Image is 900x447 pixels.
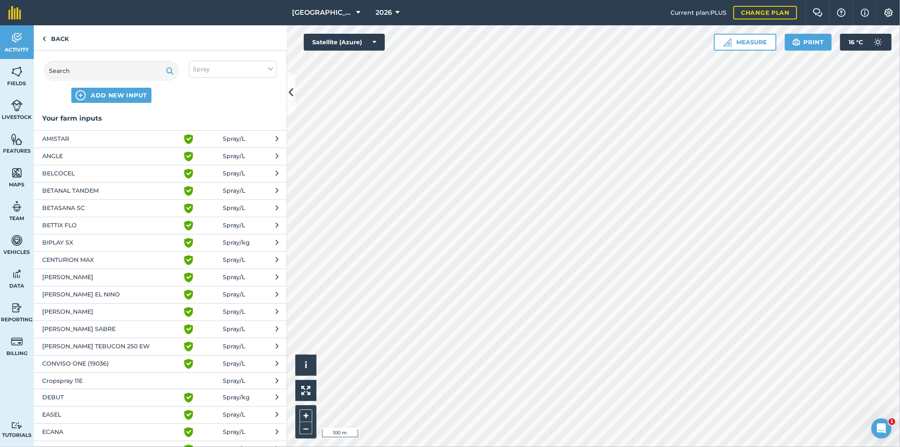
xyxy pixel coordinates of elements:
span: BELCOCEL [42,169,180,179]
button: [PERSON_NAME] EL NINO Spray/L [34,286,287,303]
span: Spray / L [223,427,245,437]
img: fieldmargin Logo [8,6,21,19]
img: svg+xml;base64,PHN2ZyB4bWxucz0iaHR0cDovL3d3dy53My5vcmcvMjAwMC9zdmciIHdpZHRoPSI5IiBoZWlnaHQ9IjI0Ii... [42,34,46,44]
img: svg+xml;base64,PHN2ZyB4bWxucz0iaHR0cDovL3d3dy53My5vcmcvMjAwMC9zdmciIHdpZHRoPSIxNCIgaGVpZ2h0PSIyNC... [76,90,86,100]
span: Spray / L [223,255,245,265]
span: 16 ° C [849,34,863,51]
button: BETTIX FLO Spray/L [34,217,287,234]
img: Four arrows, one pointing top left, one top right, one bottom right and the last bottom left [301,386,311,395]
span: BETTIX FLO [42,221,180,231]
button: Measure [714,34,776,51]
span: DEBUT [42,393,180,403]
button: BETASANA SC Spray/L [34,199,287,217]
span: Spray / L [223,151,245,162]
button: i [295,355,316,376]
img: svg+xml;base64,PD94bWwgdmVyc2lvbj0iMS4wIiBlbmNvZGluZz0idXRmLTgiPz4KPCEtLSBHZW5lcmF0b3I6IEFkb2JlIE... [11,302,23,314]
span: BETANAL TANDEM [42,186,180,196]
button: 16 °C [840,34,892,51]
button: [PERSON_NAME] Spray/L [34,303,287,320]
span: Spray / L [223,272,245,283]
img: svg+xml;base64,PHN2ZyB4bWxucz0iaHR0cDovL3d3dy53My5vcmcvMjAwMC9zdmciIHdpZHRoPSI1NiIgaGVpZ2h0PSI2MC... [11,65,23,78]
span: ECANA [42,427,180,437]
img: A question mark icon [836,8,846,17]
span: Current plan : PLUS [670,8,727,17]
button: Cropspray 11E Spray/L [34,372,287,389]
button: Satellite (Azure) [304,34,385,51]
a: Change plan [733,6,797,19]
button: Print [785,34,832,51]
img: svg+xml;base64,PD94bWwgdmVyc2lvbj0iMS4wIiBlbmNvZGluZz0idXRmLTgiPz4KPCEtLSBHZW5lcmF0b3I6IEFkb2JlIE... [11,268,23,280]
img: svg+xml;base64,PD94bWwgdmVyc2lvbj0iMS4wIiBlbmNvZGluZz0idXRmLTgiPz4KPCEtLSBHZW5lcmF0b3I6IEFkb2JlIE... [11,200,23,213]
img: svg+xml;base64,PD94bWwgdmVyc2lvbj0iMS4wIiBlbmNvZGluZz0idXRmLTgiPz4KPCEtLSBHZW5lcmF0b3I6IEFkb2JlIE... [11,422,23,430]
img: svg+xml;base64,PHN2ZyB4bWxucz0iaHR0cDovL3d3dy53My5vcmcvMjAwMC9zdmciIHdpZHRoPSI1NiIgaGVpZ2h0PSI2MC... [11,133,23,145]
span: i [305,360,307,370]
img: svg+xml;base64,PHN2ZyB4bWxucz0iaHR0cDovL3d3dy53My5vcmcvMjAwMC9zdmciIHdpZHRoPSIxNyIgaGVpZ2h0PSIxNy... [861,8,869,18]
span: ADD NEW INPUT [91,91,147,100]
button: ANGLE Spray/L [34,148,287,165]
button: DEBUT Spray/kg [34,389,287,406]
button: – [300,422,312,434]
span: [GEOGRAPHIC_DATA] [292,8,353,18]
img: svg+xml;base64,PD94bWwgdmVyc2lvbj0iMS4wIiBlbmNvZGluZz0idXRmLTgiPz4KPCEtLSBHZW5lcmF0b3I6IEFkb2JlIE... [11,234,23,247]
span: Cropspray 11E [42,376,180,385]
span: Spray / L [223,342,245,352]
button: [PERSON_NAME] Spray/L [34,269,287,286]
span: Spray / L [223,290,245,300]
button: Spray [189,61,277,78]
span: Spray / kg [223,393,250,403]
span: [PERSON_NAME] EL NINO [42,290,180,300]
span: Spray / L [223,203,245,213]
button: ADD NEW INPUT [71,88,151,103]
iframe: Intercom live chat [871,418,892,439]
span: Spray / kg [223,238,250,248]
button: [PERSON_NAME] TEBUCON 250 EW Spray/L [34,338,287,355]
span: Spray / L [223,221,245,231]
img: svg+xml;base64,PD94bWwgdmVyc2lvbj0iMS4wIiBlbmNvZGluZz0idXRmLTgiPz4KPCEtLSBHZW5lcmF0b3I6IEFkb2JlIE... [11,32,23,44]
span: Spray [193,65,210,74]
span: Spray / L [223,359,245,369]
img: A cog icon [884,8,894,17]
span: ANGLE [42,151,180,162]
button: BELCOCEL Spray/L [34,165,287,182]
span: 1 [889,418,895,425]
button: EASEL Spray/L [34,406,287,423]
img: svg+xml;base64,PD94bWwgdmVyc2lvbj0iMS4wIiBlbmNvZGluZz0idXRmLTgiPz4KPCEtLSBHZW5lcmF0b3I6IEFkb2JlIE... [11,99,23,112]
span: Spray / L [223,324,245,334]
img: Ruler icon [723,38,732,46]
span: Spray / L [223,169,245,179]
span: [PERSON_NAME] SABRE [42,324,180,334]
span: [PERSON_NAME] [42,272,180,283]
span: BIPLAY SX [42,238,180,248]
span: CONVISO ONE (19036) [42,359,180,369]
h3: Your farm inputs [34,113,287,124]
button: ECANA Spray/L [34,423,287,441]
button: BETANAL TANDEM Spray/L [34,182,287,199]
img: svg+xml;base64,PD94bWwgdmVyc2lvbj0iMS4wIiBlbmNvZGluZz0idXRmLTgiPz4KPCEtLSBHZW5lcmF0b3I6IEFkb2JlIE... [870,34,886,51]
span: Spray / L [223,134,245,144]
span: BETASANA SC [42,203,180,213]
span: Spray / L [223,307,245,317]
button: CONVISO ONE (19036) Spray/L [34,355,287,372]
button: [PERSON_NAME] SABRE Spray/L [34,320,287,338]
img: svg+xml;base64,PHN2ZyB4bWxucz0iaHR0cDovL3d3dy53My5vcmcvMjAwMC9zdmciIHdpZHRoPSIxOSIgaGVpZ2h0PSIyNC... [166,66,174,76]
img: svg+xml;base64,PD94bWwgdmVyc2lvbj0iMS4wIiBlbmNvZGluZz0idXRmLTgiPz4KPCEtLSBHZW5lcmF0b3I6IEFkb2JlIE... [11,335,23,348]
input: Search [44,61,179,81]
span: EASEL [42,410,180,420]
button: BIPLAY SX Spray/kg [34,234,287,251]
img: svg+xml;base64,PHN2ZyB4bWxucz0iaHR0cDovL3d3dy53My5vcmcvMjAwMC9zdmciIHdpZHRoPSI1NiIgaGVpZ2h0PSI2MC... [11,167,23,179]
button: CENTURION MAX Spray/L [34,251,287,269]
span: [PERSON_NAME] [42,307,180,317]
span: CENTURION MAX [42,255,180,265]
span: Spray / L [223,186,245,196]
span: Spray / L [223,376,245,385]
span: [PERSON_NAME] TEBUCON 250 EW [42,342,180,352]
button: AMISTAR Spray/L [34,130,287,148]
a: Back [34,25,77,50]
span: AMISTAR [42,134,180,144]
img: Two speech bubbles overlapping with the left bubble in the forefront [813,8,823,17]
span: Spray / L [223,410,245,420]
button: + [300,409,312,422]
span: 2026 [376,8,392,18]
img: svg+xml;base64,PHN2ZyB4bWxucz0iaHR0cDovL3d3dy53My5vcmcvMjAwMC9zdmciIHdpZHRoPSIxOSIgaGVpZ2h0PSIyNC... [792,37,800,47]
